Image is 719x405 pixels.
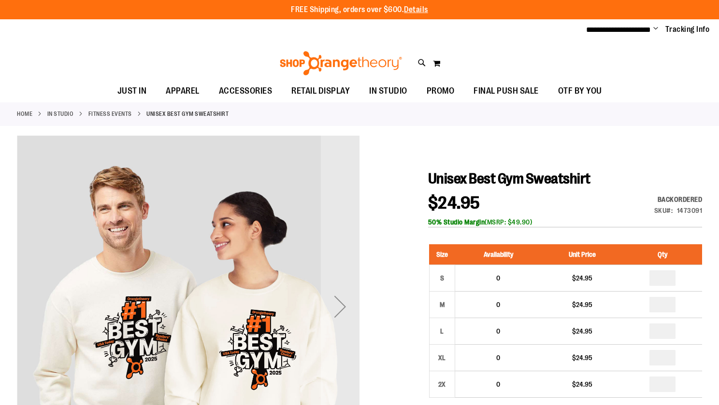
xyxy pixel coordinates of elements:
div: M [435,297,449,312]
span: IN STUDIO [369,80,407,102]
span: 0 [496,380,500,388]
p: FREE Shipping, orders over $600. [291,4,428,15]
th: Size [429,244,455,265]
a: FINAL PUSH SALE [464,80,548,102]
th: Unit Price [542,244,623,265]
th: Qty [623,244,702,265]
strong: Unisex Best Gym Sweatshirt [146,110,229,118]
img: Shop Orangetheory [278,51,403,75]
span: APPAREL [166,80,200,102]
span: RETAIL DISPLAY [291,80,350,102]
div: $24.95 [546,379,618,389]
a: Details [404,5,428,14]
div: 1473091 [677,206,703,215]
div: XL [435,350,449,365]
a: JUST IN [108,80,157,102]
span: $24.95 [428,193,480,213]
span: 0 [496,301,500,308]
a: ACCESSORIES [209,80,282,102]
a: Home [17,110,32,118]
div: $24.95 [546,300,618,309]
span: PROMO [427,80,455,102]
span: 0 [496,327,500,335]
div: $24.95 [546,353,618,363]
th: Availability [455,244,541,265]
div: $24.95 [546,273,618,283]
div: 2X [435,377,449,391]
a: APPAREL [156,80,209,102]
div: Backordered [654,195,703,204]
a: OTF BY YOU [548,80,612,102]
a: RETAIL DISPLAY [282,80,359,102]
div: $24.95 [546,326,618,336]
div: L [435,324,449,338]
button: Account menu [653,25,658,34]
div: Availability [654,195,703,204]
a: Fitness Events [88,110,132,118]
span: 0 [496,274,500,282]
span: OTF BY YOU [558,80,602,102]
span: 0 [496,354,500,362]
span: Unisex Best Gym Sweatshirt [428,170,590,187]
span: JUST IN [117,80,147,102]
span: ACCESSORIES [219,80,273,102]
b: 50% Studio Margin [428,218,485,226]
div: (MSRP: $49.90) [428,217,702,227]
div: S [435,271,449,285]
a: IN STUDIO [359,80,417,102]
a: PROMO [417,80,464,102]
strong: SKU [654,207,673,214]
a: IN STUDIO [47,110,74,118]
a: Tracking Info [665,24,710,35]
span: FINAL PUSH SALE [474,80,539,102]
